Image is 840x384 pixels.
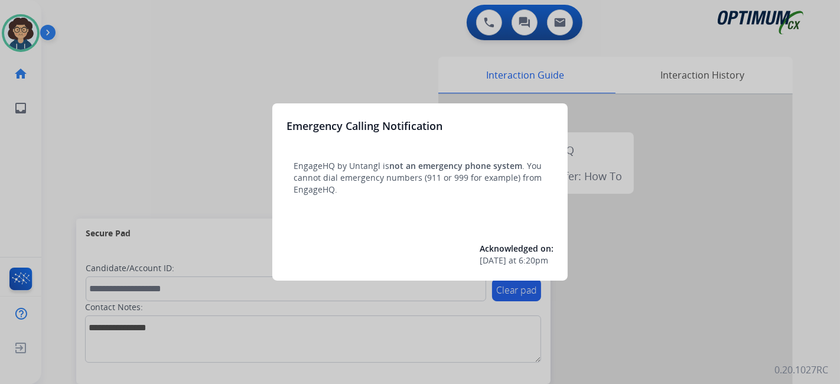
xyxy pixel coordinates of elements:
h3: Emergency Calling Notification [286,118,442,134]
span: 6:20pm [519,255,548,266]
span: Acknowledged on: [480,243,554,254]
span: not an emergency phone system [389,160,522,171]
p: 0.20.1027RC [774,363,828,377]
span: [DATE] [480,255,506,266]
div: at [480,255,554,266]
p: EngageHQ by Untangl is . You cannot dial emergency numbers (911 or 999 for example) from EngageHQ. [294,160,546,196]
